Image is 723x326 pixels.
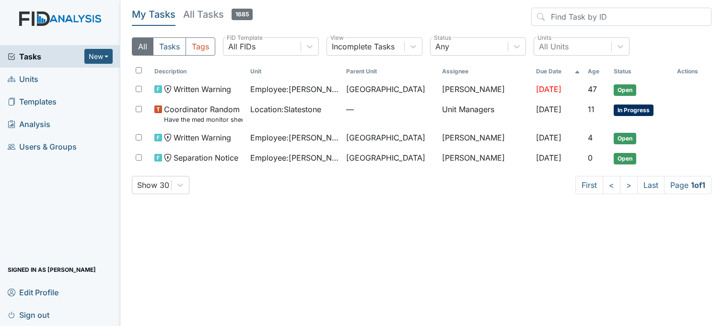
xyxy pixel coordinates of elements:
td: [PERSON_NAME] [438,80,532,100]
span: Open [614,153,636,164]
th: Toggle SortBy [151,63,246,80]
nav: task-pagination [575,176,711,194]
th: Toggle SortBy [246,63,342,80]
a: < [603,176,620,194]
input: Find Task by ID [531,8,711,26]
span: Page [664,176,711,194]
span: [GEOGRAPHIC_DATA] [346,132,425,143]
button: All [132,37,153,56]
span: Written Warning [174,83,231,95]
td: [PERSON_NAME] [438,148,532,168]
span: Location : Slatestone [250,104,321,115]
button: New [84,49,113,64]
span: Analysis [8,116,50,131]
span: [GEOGRAPHIC_DATA] [346,152,425,163]
span: [DATE] [536,105,561,114]
span: [DATE] [536,84,561,94]
span: [DATE] [536,133,561,142]
td: Unit Managers [438,100,532,128]
h5: My Tasks [132,8,175,21]
span: 4 [588,133,593,142]
span: 1685 [232,9,253,20]
span: 47 [588,84,597,94]
span: Employee : [PERSON_NAME], Ky'Asia [250,132,338,143]
span: Coordinator Random Have the med monitor sheets been filled out? [164,104,243,124]
span: Employee : [PERSON_NAME][GEOGRAPHIC_DATA] [250,83,338,95]
th: Toggle SortBy [342,63,438,80]
span: Templates [8,94,57,109]
span: In Progress [614,105,653,116]
a: Tasks [8,51,84,62]
span: Users & Groups [8,139,77,154]
a: First [575,176,603,194]
th: Assignee [438,63,532,80]
span: [DATE] [536,153,561,163]
div: All Units [539,41,569,52]
div: Incomplete Tasks [332,41,395,52]
span: Units [8,71,38,86]
div: Any [435,41,449,52]
span: Written Warning [174,132,231,143]
a: > [620,176,638,194]
span: [GEOGRAPHIC_DATA] [346,83,425,95]
div: Show 30 [137,179,169,191]
h5: All Tasks [183,8,253,21]
span: — [346,104,434,115]
span: Open [614,84,636,96]
span: Sign out [8,307,49,322]
div: All FIDs [228,41,256,52]
span: Edit Profile [8,285,58,300]
th: Toggle SortBy [610,63,673,80]
span: Employee : [PERSON_NAME] [250,152,338,163]
button: Tags [186,37,215,56]
input: Toggle All Rows Selected [136,67,142,73]
small: Have the med monitor sheets been filled out? [164,115,243,124]
span: 0 [588,153,593,163]
strong: 1 of 1 [691,180,705,190]
div: Type filter [132,37,215,56]
span: Open [614,133,636,144]
th: Toggle SortBy [532,63,584,80]
a: Last [637,176,665,194]
th: Actions [673,63,711,80]
td: [PERSON_NAME] [438,128,532,148]
th: Toggle SortBy [584,63,609,80]
span: Separation Notice [174,152,238,163]
button: Tasks [153,37,186,56]
span: 11 [588,105,595,114]
span: Signed in as [PERSON_NAME] [8,262,96,277]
